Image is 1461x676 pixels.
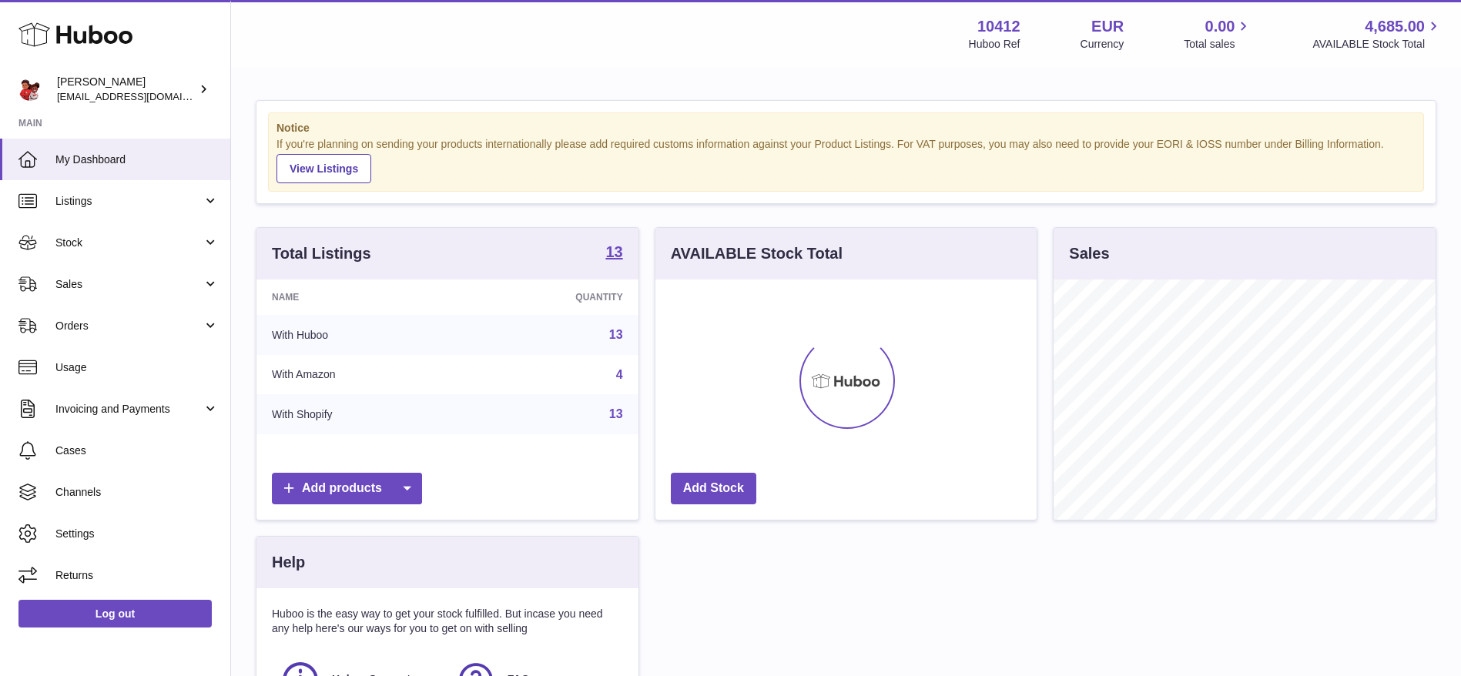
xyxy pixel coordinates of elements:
div: If you're planning on sending your products internationally please add required customs informati... [276,137,1416,183]
h3: Total Listings [272,243,371,264]
a: Add products [272,473,422,504]
span: [EMAIL_ADDRESS][DOMAIN_NAME] [57,90,226,102]
a: 4 [616,368,623,381]
a: 4,685.00 AVAILABLE Stock Total [1312,16,1443,52]
span: 0.00 [1205,16,1235,37]
span: Invoicing and Payments [55,402,203,417]
a: Log out [18,600,212,627]
h3: Help [272,552,305,573]
span: 4,685.00 [1365,16,1425,37]
span: My Dashboard [55,152,219,167]
span: Settings [55,527,219,541]
p: Huboo is the easy way to get your stock fulfilled. But incase you need any help here's our ways f... [272,607,623,636]
h3: Sales [1069,243,1109,264]
th: Name [256,279,465,315]
td: With Shopify [256,394,465,434]
span: Stock [55,236,203,250]
span: Cases [55,443,219,458]
div: Huboo Ref [969,37,1020,52]
h3: AVAILABLE Stock Total [671,243,843,264]
div: [PERSON_NAME] [57,75,196,104]
img: internalAdmin-10412@internal.huboo.com [18,78,42,101]
span: Returns [55,568,219,583]
a: 13 [609,407,623,420]
a: 13 [605,244,622,263]
a: View Listings [276,154,371,183]
div: Currency [1081,37,1124,52]
span: Total sales [1184,37,1252,52]
a: 0.00 Total sales [1184,16,1252,52]
th: Quantity [465,279,638,315]
a: 13 [609,328,623,341]
strong: Notice [276,121,1416,136]
span: Listings [55,194,203,209]
span: Channels [55,485,219,500]
span: Sales [55,277,203,292]
span: Usage [55,360,219,375]
strong: 10412 [977,16,1020,37]
span: Orders [55,319,203,333]
span: AVAILABLE Stock Total [1312,37,1443,52]
strong: 13 [605,244,622,259]
strong: EUR [1091,16,1124,37]
td: With Huboo [256,315,465,355]
td: With Amazon [256,355,465,395]
a: Add Stock [671,473,756,504]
